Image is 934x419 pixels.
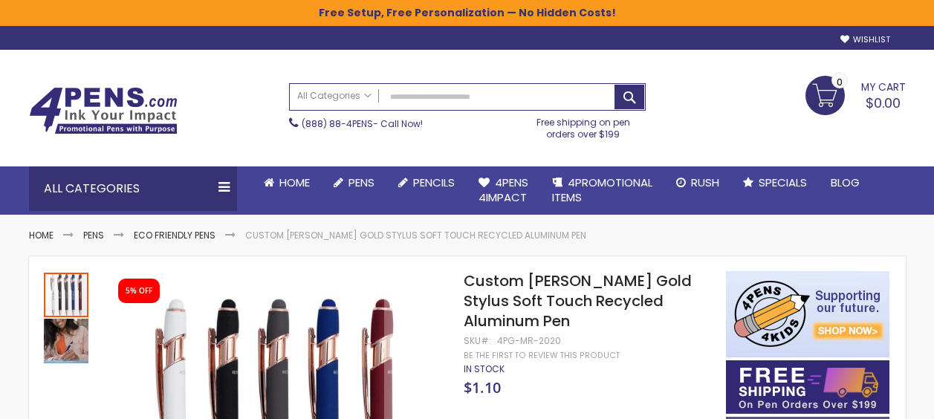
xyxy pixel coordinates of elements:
span: Pencils [413,175,455,190]
a: Home [29,229,53,241]
span: Specials [759,175,807,190]
span: $1.10 [464,377,501,397]
a: All Categories [290,84,379,108]
a: Pens [83,229,104,241]
span: 4Pens 4impact [479,175,528,205]
span: In stock [464,363,505,375]
a: Home [252,166,322,199]
span: Rush [691,175,719,190]
span: 4PROMOTIONAL ITEMS [552,175,652,205]
span: - Call Now! [302,117,423,130]
a: Be the first to review this product [464,350,620,361]
span: $0.00 [866,94,901,112]
span: Blog [831,175,860,190]
div: Free shipping on pen orders over $199 [521,111,646,140]
div: Availability [464,363,505,375]
span: Custom [PERSON_NAME] Gold Stylus Soft Touch Recycled Aluminum Pen [464,270,692,331]
a: Eco Friendly Pens [134,229,215,241]
a: Rush [664,166,731,199]
a: 4Pens4impact [467,166,540,215]
span: Pens [348,175,374,190]
span: 0 [837,75,843,89]
div: 5% OFF [126,286,152,296]
div: Custom Lexi Rose Gold Stylus Soft Touch Recycled Aluminum Pen [44,271,90,317]
img: Custom Lexi Rose Gold Stylus Soft Touch Recycled Aluminum Pen [44,319,88,363]
span: Home [279,175,310,190]
img: Free shipping on orders over $199 [726,360,889,414]
span: All Categories [297,90,372,102]
a: Pens [322,166,386,199]
img: 4pens 4 kids [726,271,889,357]
div: Custom Lexi Rose Gold Stylus Soft Touch Recycled Aluminum Pen [44,317,88,363]
a: 4PROMOTIONALITEMS [540,166,664,215]
div: All Categories [29,166,237,211]
a: $0.00 0 [805,76,906,113]
a: Specials [731,166,819,199]
a: (888) 88-4PENS [302,117,373,130]
a: Pencils [386,166,467,199]
li: Custom [PERSON_NAME] Gold Stylus Soft Touch Recycled Aluminum Pen [245,230,586,241]
a: Blog [819,166,872,199]
a: Wishlist [840,34,890,45]
img: 4Pens Custom Pens and Promotional Products [29,87,178,134]
div: 4PG-MR-2020 [497,335,561,347]
strong: SKU [464,334,491,347]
